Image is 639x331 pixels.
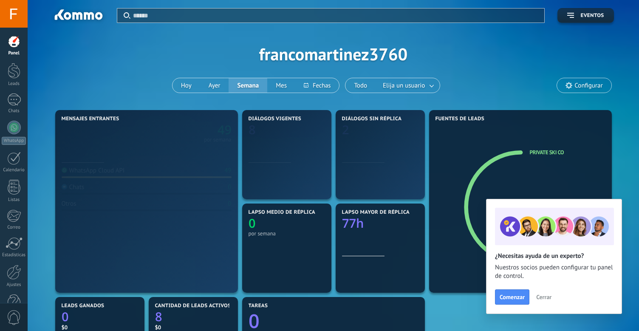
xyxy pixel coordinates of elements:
span: Lapso medio de réplica [249,209,316,215]
div: Leads [2,81,26,87]
div: por semana [249,189,325,195]
text: 8 [249,122,256,138]
button: Mes [267,78,295,93]
button: Eventos [557,8,614,23]
div: WhatsApp Cloud API [62,167,125,175]
div: 49 [224,167,231,175]
button: Elija un usuario [376,78,440,93]
a: 8 [155,308,232,325]
div: Chats [2,108,26,114]
span: Lapso mayor de réplica [342,209,410,215]
div: Correo [2,225,26,230]
span: Diálogos vigentes [249,116,302,122]
div: Ajustes [2,282,26,288]
button: Semana [229,78,267,93]
button: Todo [345,78,376,93]
button: Hoy [172,78,200,93]
div: por semana [249,230,325,237]
div: por semana [342,189,418,195]
text: 2 [342,122,349,138]
div: WhatsApp [2,137,26,145]
div: 0 [228,200,231,208]
text: 0 [249,215,256,232]
span: Leads ganados [62,303,105,309]
text: 49 [217,122,231,138]
span: Diálogos sin réplica [342,116,402,122]
h2: ¿Necesitas ayuda de un experto? [495,252,613,260]
span: Nuestros socios pueden configurar tu panel de control. [495,263,613,280]
div: por semana [204,138,232,142]
div: 0 [228,183,231,191]
a: 77h [342,215,418,232]
span: Cantidad de leads activos [155,303,231,309]
button: Ayer [200,78,229,93]
span: Configurar [574,82,602,89]
span: Elija un usuario [381,80,427,91]
text: 8 [155,308,162,325]
span: Mensajes entrantes [62,116,119,122]
img: Chats [62,184,67,190]
span: Eventos [580,13,604,19]
text: 0 [62,308,69,325]
button: Cerrar [532,291,555,303]
div: Otros [62,200,76,208]
div: Panel [2,51,26,56]
div: Estadísticas [2,252,26,258]
span: Cerrar [536,294,551,300]
div: $0 [62,324,138,331]
div: Calendario [2,167,26,173]
text: 77h [342,215,364,232]
div: Listas [2,197,26,203]
a: 49 [147,122,232,138]
a: 0 [62,308,138,325]
button: Comenzar [495,289,529,305]
div: $0 [155,324,232,331]
img: WhatsApp Cloud API [62,167,67,173]
span: Tareas [249,303,268,309]
a: Private Ski CO [530,149,564,156]
span: Comenzar [500,294,525,300]
div: Chats [62,183,85,191]
span: Fuentes de leads [435,116,485,122]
